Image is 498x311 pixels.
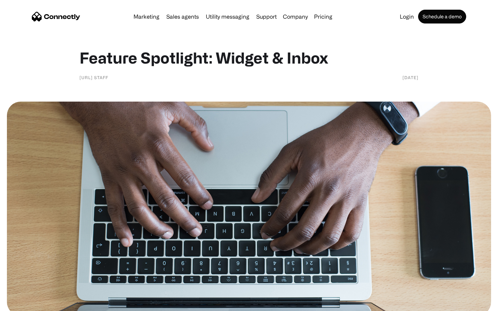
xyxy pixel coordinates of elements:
a: Pricing [311,14,335,19]
a: Sales agents [164,14,202,19]
h1: Feature Spotlight: Widget & Inbox [80,48,418,67]
ul: Language list [14,299,41,309]
div: [URL] staff [80,74,108,81]
a: Utility messaging [203,14,252,19]
div: Company [283,12,308,21]
a: Marketing [131,14,162,19]
a: Support [253,14,279,19]
div: [DATE] [403,74,418,81]
a: Schedule a demo [418,10,466,23]
aside: Language selected: English [7,299,41,309]
a: Login [397,14,417,19]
